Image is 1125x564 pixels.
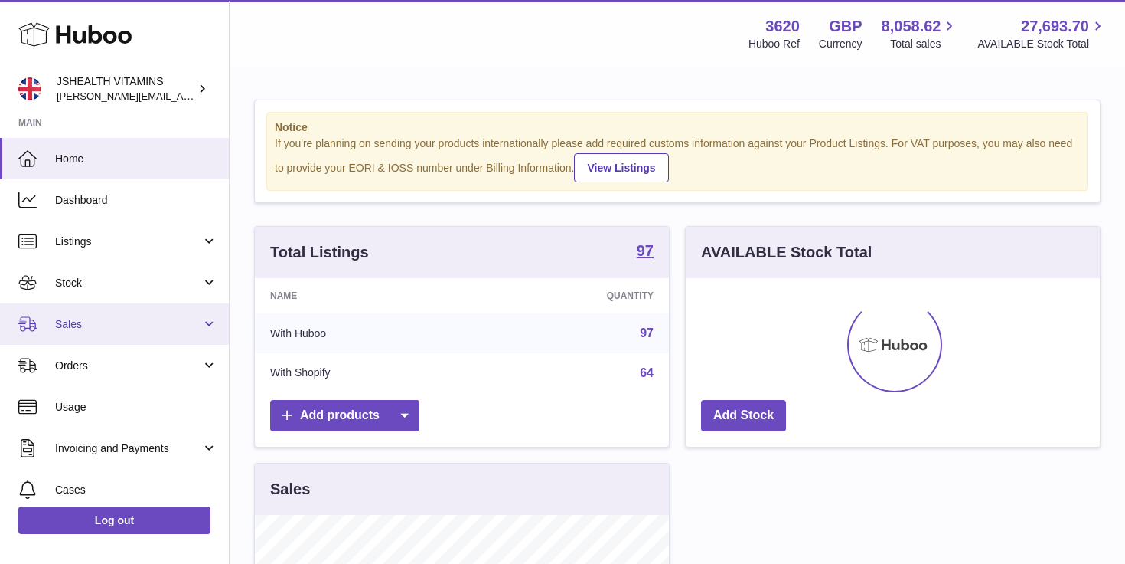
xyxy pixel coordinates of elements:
[882,16,941,37] span: 8,058.62
[270,479,310,500] h3: Sales
[255,278,478,313] th: Name
[701,400,786,431] a: Add Stock
[270,400,419,431] a: Add products
[478,278,669,313] th: Quantity
[637,243,654,261] a: 97
[637,243,654,258] strong: 97
[55,441,201,456] span: Invoicing and Payments
[574,153,668,182] a: View Listings
[55,193,217,208] span: Dashboard
[819,37,862,51] div: Currency
[55,359,201,373] span: Orders
[57,90,307,102] span: [PERSON_NAME][EMAIL_ADDRESS][DOMAIN_NAME]
[57,74,194,103] div: JSHEALTH VITAMINS
[977,37,1107,51] span: AVAILABLE Stock Total
[275,120,1080,135] strong: Notice
[977,16,1107,51] a: 27,693.70 AVAILABLE Stock Total
[18,507,210,534] a: Log out
[255,353,478,393] td: With Shopify
[640,366,654,379] a: 64
[882,16,959,51] a: 8,058.62 Total sales
[270,242,369,263] h3: Total Listings
[55,276,201,290] span: Stock
[55,400,217,415] span: Usage
[55,483,217,497] span: Cases
[55,152,217,166] span: Home
[890,37,958,51] span: Total sales
[765,16,800,37] strong: 3620
[55,317,201,332] span: Sales
[18,77,41,100] img: francesca@jshealthvitamins.com
[275,136,1080,182] div: If you're planning on sending your products internationally please add required customs informati...
[701,242,872,263] h3: AVAILABLE Stock Total
[1021,16,1089,37] span: 27,693.70
[640,326,654,339] a: 97
[55,234,201,249] span: Listings
[255,313,478,353] td: With Huboo
[748,37,800,51] div: Huboo Ref
[829,16,862,37] strong: GBP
